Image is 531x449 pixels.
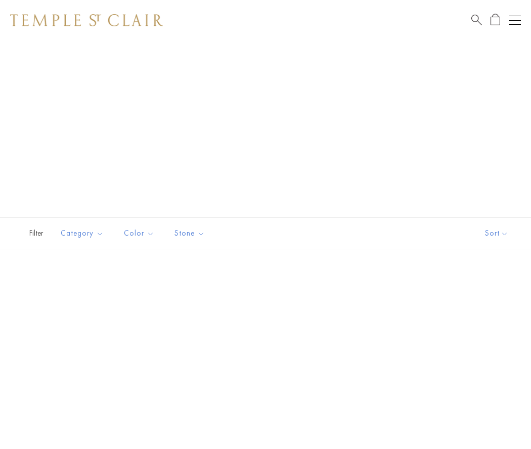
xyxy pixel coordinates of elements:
[169,227,212,240] span: Stone
[116,222,162,245] button: Color
[53,222,111,245] button: Category
[56,227,111,240] span: Category
[10,14,163,26] img: Temple St. Clair
[462,218,531,249] button: Show sort by
[491,14,500,26] a: Open Shopping Bag
[119,227,162,240] span: Color
[509,14,521,26] button: Open navigation
[471,14,482,26] a: Search
[167,222,212,245] button: Stone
